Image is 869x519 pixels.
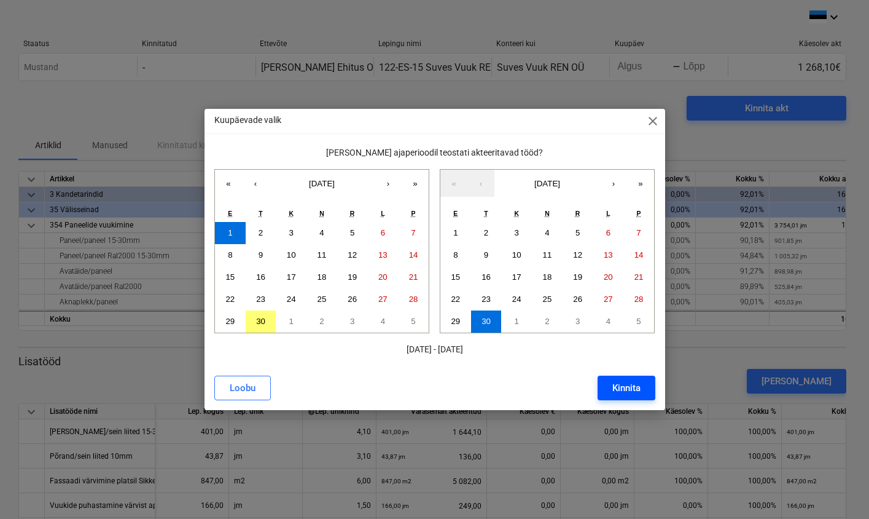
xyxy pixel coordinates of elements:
abbr: 22. september 2025 [451,295,460,304]
abbr: 19. september 2025 [348,272,357,282]
button: 18. september 2025 [532,266,563,288]
button: 11. september 2025 [306,244,337,266]
abbr: 25. september 2025 [318,295,327,304]
button: 29. september 2025 [440,311,471,333]
button: 14. september 2025 [623,244,654,266]
button: 10. september 2025 [501,244,532,266]
button: 5. september 2025 [563,222,593,244]
abbr: 16. september 2025 [481,272,491,282]
abbr: 8. september 2025 [228,250,232,259]
button: 20. september 2025 [593,266,624,288]
abbr: kolmapäev [289,210,294,217]
abbr: 12. september 2025 [348,250,357,259]
abbr: 30. september 2025 [481,317,491,326]
abbr: 24. september 2025 [512,295,521,304]
abbr: laupäev [606,210,610,217]
button: 11. september 2025 [532,244,563,266]
abbr: 29. september 2025 [451,317,460,326]
button: 1. oktoober 2025 [276,311,306,333]
button: [DATE] [269,170,375,197]
button: 6. september 2025 [593,222,624,244]
button: 4. september 2025 [306,222,337,244]
button: 20. september 2025 [368,266,399,288]
abbr: 14. september 2025 [409,250,418,259]
button: 23. september 2025 [246,288,276,311]
abbr: 21. september 2025 [634,272,644,282]
button: 8. september 2025 [215,244,246,266]
abbr: 9. september 2025 [484,250,488,259]
abbr: 1. oktoober 2025 [289,317,294,326]
button: 22. september 2025 [215,288,246,311]
abbr: 5. oktoober 2025 [636,317,641,326]
abbr: 18. september 2025 [543,272,552,282]
button: › [600,170,627,197]
abbr: 14. september 2025 [634,250,644,259]
button: 22. september 2025 [440,288,471,311]
abbr: 27. september 2025 [604,295,613,304]
abbr: 4. september 2025 [319,228,324,237]
abbr: 2. september 2025 [484,228,488,237]
button: 16. september 2025 [246,266,276,288]
button: » [627,170,654,197]
button: 3. oktoober 2025 [337,311,368,333]
button: 9. september 2025 [471,244,502,266]
abbr: 5. oktoober 2025 [411,317,415,326]
button: 5. oktoober 2025 [398,311,429,333]
button: 19. september 2025 [563,266,593,288]
abbr: 1. september 2025 [453,228,458,237]
abbr: 3. september 2025 [289,228,294,237]
abbr: 11. september 2025 [543,250,552,259]
button: 26. september 2025 [337,288,368,311]
button: 9. september 2025 [246,244,276,266]
button: 1. oktoober 2025 [501,311,532,333]
abbr: neljapäev [319,210,324,217]
abbr: 17. september 2025 [512,272,521,282]
abbr: 4. oktoober 2025 [381,317,385,326]
button: Loobu [214,376,271,400]
button: 14. september 2025 [398,244,429,266]
abbr: reede [350,210,355,217]
button: 30. september 2025 [246,311,276,333]
button: 21. september 2025 [623,266,654,288]
abbr: 4. oktoober 2025 [606,317,610,326]
button: › [375,170,402,197]
span: [DATE] [309,179,335,188]
button: 8. september 2025 [440,244,471,266]
abbr: 3. september 2025 [515,228,519,237]
abbr: 6. september 2025 [606,228,610,237]
abbr: 24. september 2025 [287,295,296,304]
button: 7. september 2025 [623,222,654,244]
abbr: 26. september 2025 [348,295,357,304]
button: 25. september 2025 [532,288,563,311]
button: 15. september 2025 [440,266,471,288]
abbr: 1. september 2025 [228,228,232,237]
abbr: 19. september 2025 [573,272,582,282]
button: 28. september 2025 [623,288,654,311]
abbr: reede [575,210,580,217]
abbr: 5. september 2025 [575,228,580,237]
abbr: 11. september 2025 [318,250,327,259]
button: 2. oktoober 2025 [532,311,563,333]
button: 10. september 2025 [276,244,306,266]
button: 15. september 2025 [215,266,246,288]
abbr: 3. oktoober 2025 [575,317,580,326]
abbr: 29. september 2025 [225,317,235,326]
abbr: 3. oktoober 2025 [350,317,354,326]
button: [DATE] [494,170,600,197]
button: « [215,170,242,197]
button: Kinnita [598,376,655,400]
abbr: 25. september 2025 [543,295,552,304]
button: 5. september 2025 [337,222,368,244]
button: ‹ [242,170,269,197]
abbr: 10. september 2025 [287,250,296,259]
abbr: 2. oktoober 2025 [545,317,549,326]
button: 3. september 2025 [501,222,532,244]
button: 7. september 2025 [398,222,429,244]
abbr: 10. september 2025 [512,250,521,259]
button: 12. september 2025 [337,244,368,266]
abbr: 8. september 2025 [453,250,458,259]
button: 3. september 2025 [276,222,306,244]
abbr: 13. september 2025 [378,250,388,259]
button: 23. september 2025 [471,288,502,311]
abbr: 9. september 2025 [259,250,263,259]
